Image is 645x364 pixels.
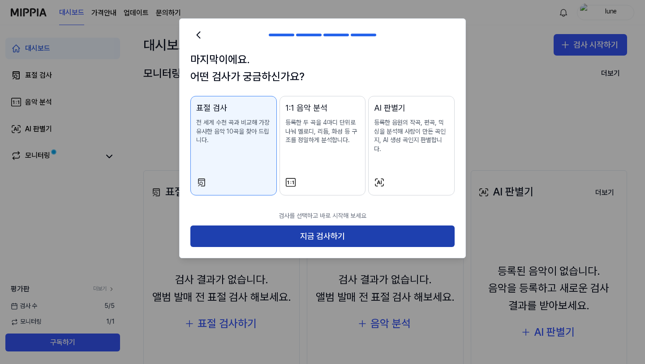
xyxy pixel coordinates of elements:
[190,96,277,195] button: 표절 검사전 세계 수천 곡과 비교해 가장 유사한 음악 10곡을 찾아 드립니다.
[285,118,360,145] p: 등록한 두 곡을 4마디 단위로 나눠 멜로디, 리듬, 화성 등 구조를 정밀하게 분석합니다.
[285,102,360,115] div: 1:1 음악 분석
[368,96,455,195] button: AI 판별기등록한 음원의 작곡, 편곡, 믹싱을 분석해 사람이 만든 곡인지, AI 생성 곡인지 판별합니다.
[190,225,455,247] button: 지금 검사하기
[374,118,449,153] p: 등록한 음원의 작곡, 편곡, 믹싱을 분석해 사람이 만든 곡인지, AI 생성 곡인지 판별합니다.
[196,102,271,115] div: 표절 검사
[196,118,271,145] p: 전 세계 수천 곡과 비교해 가장 유사한 음악 10곡을 찾아 드립니다.
[374,102,449,115] div: AI 판별기
[190,51,455,86] h1: 마지막이에요. 어떤 검사가 궁금하신가요?
[279,96,366,195] button: 1:1 음악 분석등록한 두 곡을 4마디 단위로 나눠 멜로디, 리듬, 화성 등 구조를 정밀하게 분석합니다.
[190,206,455,226] p: 검사를 선택하고 바로 시작해 보세요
